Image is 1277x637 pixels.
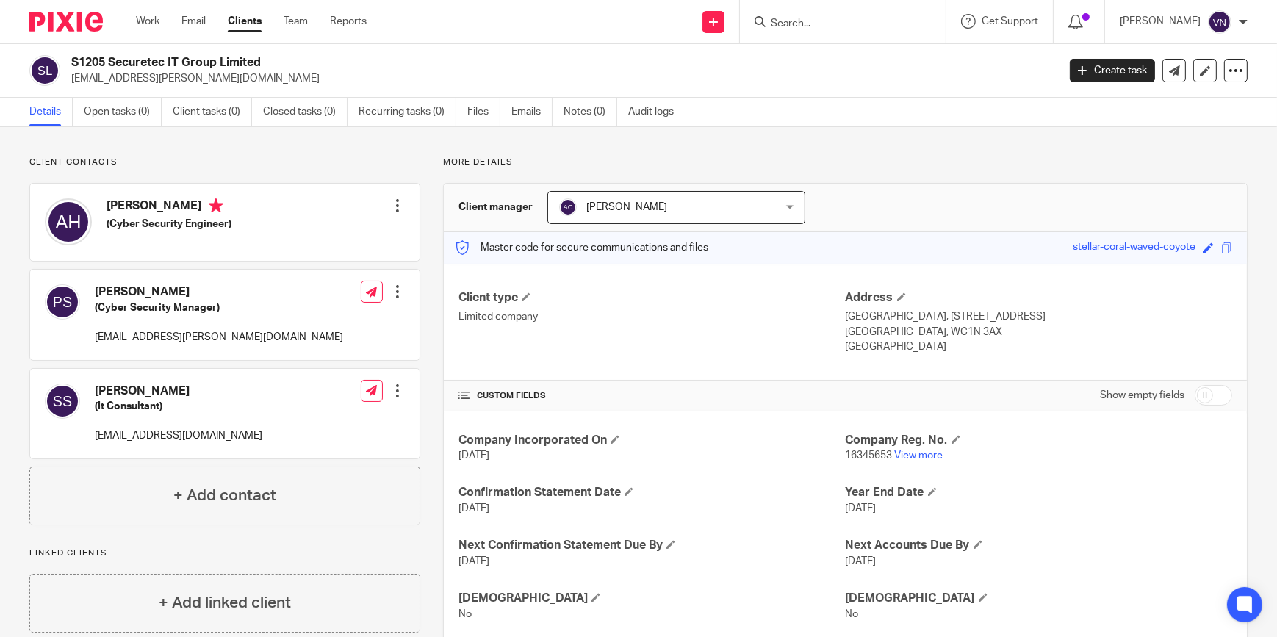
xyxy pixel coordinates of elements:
[29,12,103,32] img: Pixie
[45,198,92,245] img: svg%3E
[1120,14,1201,29] p: [PERSON_NAME]
[455,240,708,255] p: Master code for secure communications and files
[228,14,262,29] a: Clients
[458,200,533,215] h3: Client manager
[107,198,231,217] h4: [PERSON_NAME]
[467,98,500,126] a: Files
[846,591,1232,606] h4: [DEMOGRAPHIC_DATA]
[846,538,1232,553] h4: Next Accounts Due By
[458,450,489,461] span: [DATE]
[29,98,73,126] a: Details
[458,503,489,514] span: [DATE]
[846,433,1232,448] h4: Company Reg. No.
[846,485,1232,500] h4: Year End Date
[846,325,1232,339] p: [GEOGRAPHIC_DATA], WC1N 3AX
[29,547,420,559] p: Linked clients
[330,14,367,29] a: Reports
[71,71,1048,86] p: [EMAIL_ADDRESS][PERSON_NAME][DOMAIN_NAME]
[1208,10,1231,34] img: svg%3E
[628,98,685,126] a: Audit logs
[173,484,276,507] h4: + Add contact
[45,284,80,320] img: svg%3E
[564,98,617,126] a: Notes (0)
[982,16,1038,26] span: Get Support
[181,14,206,29] a: Email
[846,503,877,514] span: [DATE]
[1073,240,1195,256] div: stellar-coral-waved-coyote
[458,538,845,553] h4: Next Confirmation Statement Due By
[263,98,348,126] a: Closed tasks (0)
[209,198,223,213] i: Primary
[159,591,291,614] h4: + Add linked client
[95,330,343,345] p: [EMAIL_ADDRESS][PERSON_NAME][DOMAIN_NAME]
[136,14,159,29] a: Work
[107,217,231,231] h5: (Cyber Security Engineer)
[458,390,845,402] h4: CUSTOM FIELDS
[769,18,902,31] input: Search
[95,399,262,414] h5: (It Consultant)
[458,591,845,606] h4: [DEMOGRAPHIC_DATA]
[846,609,859,619] span: No
[45,384,80,419] img: svg%3E
[559,198,577,216] img: svg%3E
[1100,388,1184,403] label: Show empty fields
[29,156,420,168] p: Client contacts
[458,485,845,500] h4: Confirmation Statement Date
[846,556,877,566] span: [DATE]
[846,290,1232,306] h4: Address
[458,309,845,324] p: Limited company
[84,98,162,126] a: Open tasks (0)
[895,450,943,461] a: View more
[846,450,893,461] span: 16345653
[846,339,1232,354] p: [GEOGRAPHIC_DATA]
[284,14,308,29] a: Team
[29,55,60,86] img: svg%3E
[95,428,262,443] p: [EMAIL_ADDRESS][DOMAIN_NAME]
[1070,59,1155,82] a: Create task
[95,384,262,399] h4: [PERSON_NAME]
[95,284,343,300] h4: [PERSON_NAME]
[846,309,1232,324] p: [GEOGRAPHIC_DATA], [STREET_ADDRESS]
[458,556,489,566] span: [DATE]
[443,156,1248,168] p: More details
[511,98,553,126] a: Emails
[359,98,456,126] a: Recurring tasks (0)
[173,98,252,126] a: Client tasks (0)
[458,290,845,306] h4: Client type
[95,300,343,315] h5: (Cyber Security Manager)
[458,609,472,619] span: No
[458,433,845,448] h4: Company Incorporated On
[586,202,667,212] span: [PERSON_NAME]
[71,55,852,71] h2: S1205 Securetec IT Group Limited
